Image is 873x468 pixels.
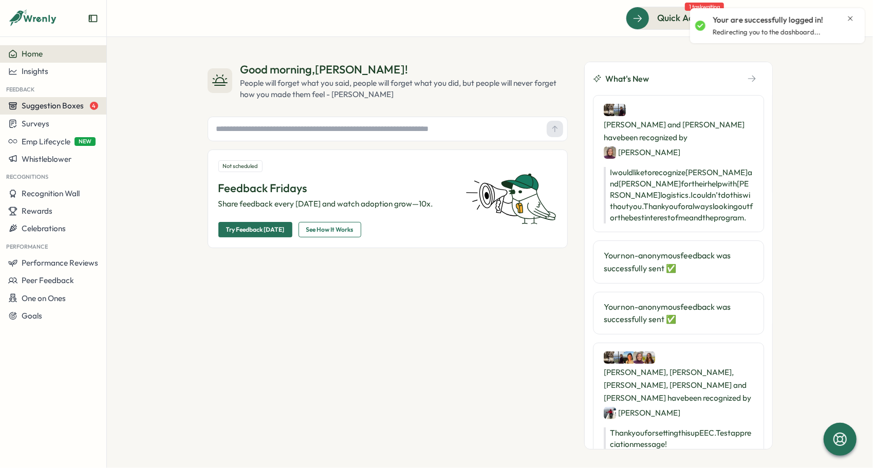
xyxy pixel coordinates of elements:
button: Try Feedback [DATE] [218,222,292,237]
p: Share feedback every [DATE] and watch adoption grow—10x. [218,198,454,210]
img: Mikala L'Hote [643,351,655,364]
span: Home [22,49,43,59]
span: Goals [22,311,42,321]
p: I would like to recognize [PERSON_NAME] and [PERSON_NAME] for their help with [PERSON_NAME] logis... [604,167,753,223]
span: Insights [22,66,48,76]
img: Connor Vara [604,407,616,419]
span: Recognition Wall [22,189,80,198]
p: Your are successfully logged in! [713,14,823,26]
span: Surveys [22,119,49,128]
span: 4 [90,102,98,110]
p: Thank you for setting this up EEC. Test appreciation message! [604,427,753,450]
div: [PERSON_NAME] [604,146,680,159]
img: Elizabeth Yerger [604,351,616,364]
p: Your non-anonymous feedback was successfully sent ✅ [604,301,753,326]
img: Elizabeth Yerger [604,104,616,116]
span: Peer Feedback [22,275,74,285]
img: Sara Kelly [604,146,616,159]
div: [PERSON_NAME] and [PERSON_NAME] have been recognized by [604,104,753,159]
div: Not scheduled [218,160,263,172]
button: Close notification [846,14,855,23]
button: Expand sidebar [88,13,98,24]
span: What's New [605,72,649,85]
span: Rewards [22,206,52,216]
img: Joline Hall Dembik [614,351,626,364]
div: Good morning , [PERSON_NAME] ! [240,62,568,78]
span: See How It Works [306,222,354,237]
span: Emp Lifecycle [22,137,70,146]
span: NEW [75,137,96,146]
img: Lija Treibergs [623,351,636,364]
span: Quick Actions [657,11,713,25]
img: Joline Hall Dembik [614,104,626,116]
span: Suggestion Boxes [22,101,84,110]
button: Quick Actions [626,7,728,29]
p: Feedback Fridays [218,180,454,196]
button: See How It Works [299,222,361,237]
div: [PERSON_NAME], [PERSON_NAME], [PERSON_NAME], [PERSON_NAME] and [PERSON_NAME] have been recognized by [604,351,753,419]
span: Performance Reviews [22,258,98,268]
span: Whistleblower [22,154,71,164]
span: 1 task waiting [685,3,724,11]
div: [PERSON_NAME] [604,406,680,419]
span: One on Ones [22,293,66,303]
div: People will forget what you said, people will forget what you did, but people will never forget h... [240,78,568,100]
p: Your non-anonymous feedback was successfully sent ✅ [604,249,753,275]
span: Try Feedback [DATE] [226,222,285,237]
p: Redirecting you to the dashboard... [713,28,821,37]
span: Celebrations [22,223,66,233]
img: Sara Kelly [633,351,645,364]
